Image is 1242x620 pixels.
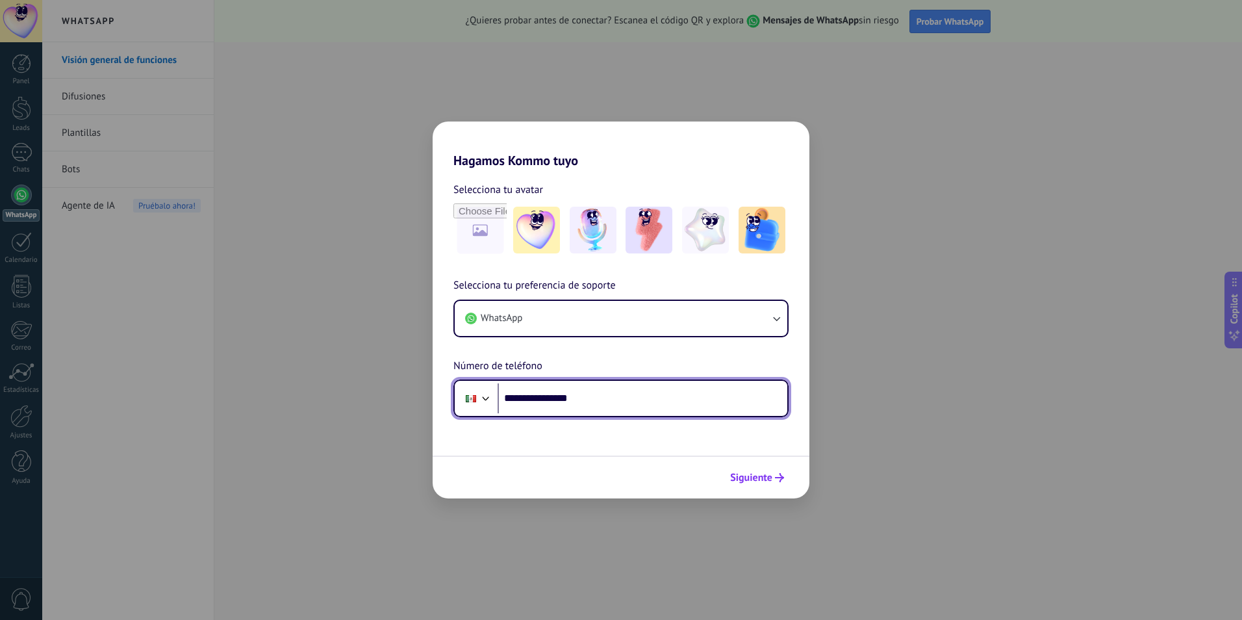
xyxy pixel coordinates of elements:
div: Mexico: + 52 [459,385,483,412]
span: Selecciona tu avatar [453,181,543,198]
span: WhatsApp [481,312,522,325]
img: -3.jpeg [626,207,672,253]
span: Siguiente [730,473,772,482]
span: Número de teléfono [453,358,542,375]
span: Selecciona tu preferencia de soporte [453,278,616,294]
h2: Hagamos Kommo tuyo [433,122,809,168]
img: -1.jpeg [513,207,560,253]
img: -4.jpeg [682,207,729,253]
button: Siguiente [724,467,790,489]
img: -2.jpeg [570,207,616,253]
img: -5.jpeg [739,207,785,253]
button: WhatsApp [455,301,787,336]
